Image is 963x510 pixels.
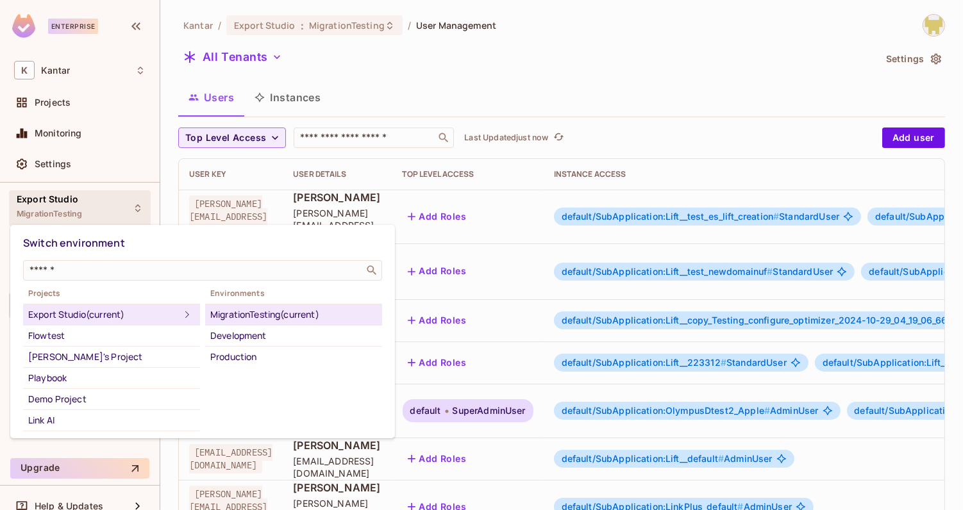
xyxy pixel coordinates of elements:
div: Export Studio (current) [28,307,180,322]
div: MigrationTesting (current) [210,307,377,322]
div: Production [210,349,377,365]
div: Link AI [28,413,195,428]
div: Playbook [28,370,195,386]
span: Environments [205,288,382,299]
div: Flowtest [28,328,195,343]
div: [PERSON_NAME]'s Project [28,349,195,365]
span: Projects [23,288,200,299]
div: Development [210,328,377,343]
span: Switch environment [23,236,125,250]
div: Demo Project [28,391,195,407]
